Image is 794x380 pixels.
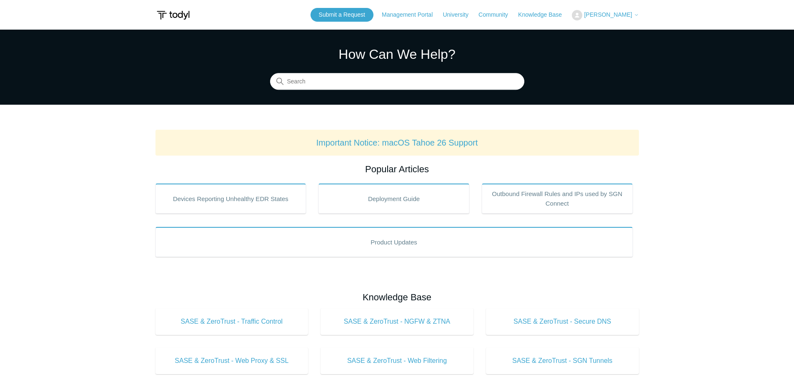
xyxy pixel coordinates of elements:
a: Product Updates [155,227,633,257]
a: Devices Reporting Unhealthy EDR States [155,184,306,214]
span: [PERSON_NAME] [584,11,632,18]
a: SASE & ZeroTrust - Traffic Control [155,308,308,335]
span: SASE & ZeroTrust - Traffic Control [168,317,296,327]
a: Community [478,10,516,19]
a: Deployment Guide [318,184,469,214]
a: SASE & ZeroTrust - Secure DNS [486,308,639,335]
span: SASE & ZeroTrust - NGFW & ZTNA [333,317,461,327]
a: SASE & ZeroTrust - Web Filtering [321,347,473,374]
h1: How Can We Help? [270,44,524,64]
a: Important Notice: macOS Tahoe 26 Support [316,138,478,147]
a: SASE & ZeroTrust - NGFW & ZTNA [321,308,473,335]
button: [PERSON_NAME] [572,10,639,20]
a: SASE & ZeroTrust - SGN Tunnels [486,347,639,374]
a: Submit a Request [311,8,373,22]
a: University [443,10,476,19]
h2: Popular Articles [155,162,639,176]
a: Knowledge Base [518,10,570,19]
h2: Knowledge Base [155,290,639,304]
span: SASE & ZeroTrust - Web Filtering [333,356,461,366]
input: Search [270,73,524,90]
span: SASE & ZeroTrust - Web Proxy & SSL [168,356,296,366]
img: Todyl Support Center Help Center home page [155,8,191,23]
span: SASE & ZeroTrust - SGN Tunnels [498,356,626,366]
a: SASE & ZeroTrust - Web Proxy & SSL [155,347,308,374]
span: SASE & ZeroTrust - Secure DNS [498,317,626,327]
a: Management Portal [382,10,441,19]
a: Outbound Firewall Rules and IPs used by SGN Connect [482,184,633,214]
